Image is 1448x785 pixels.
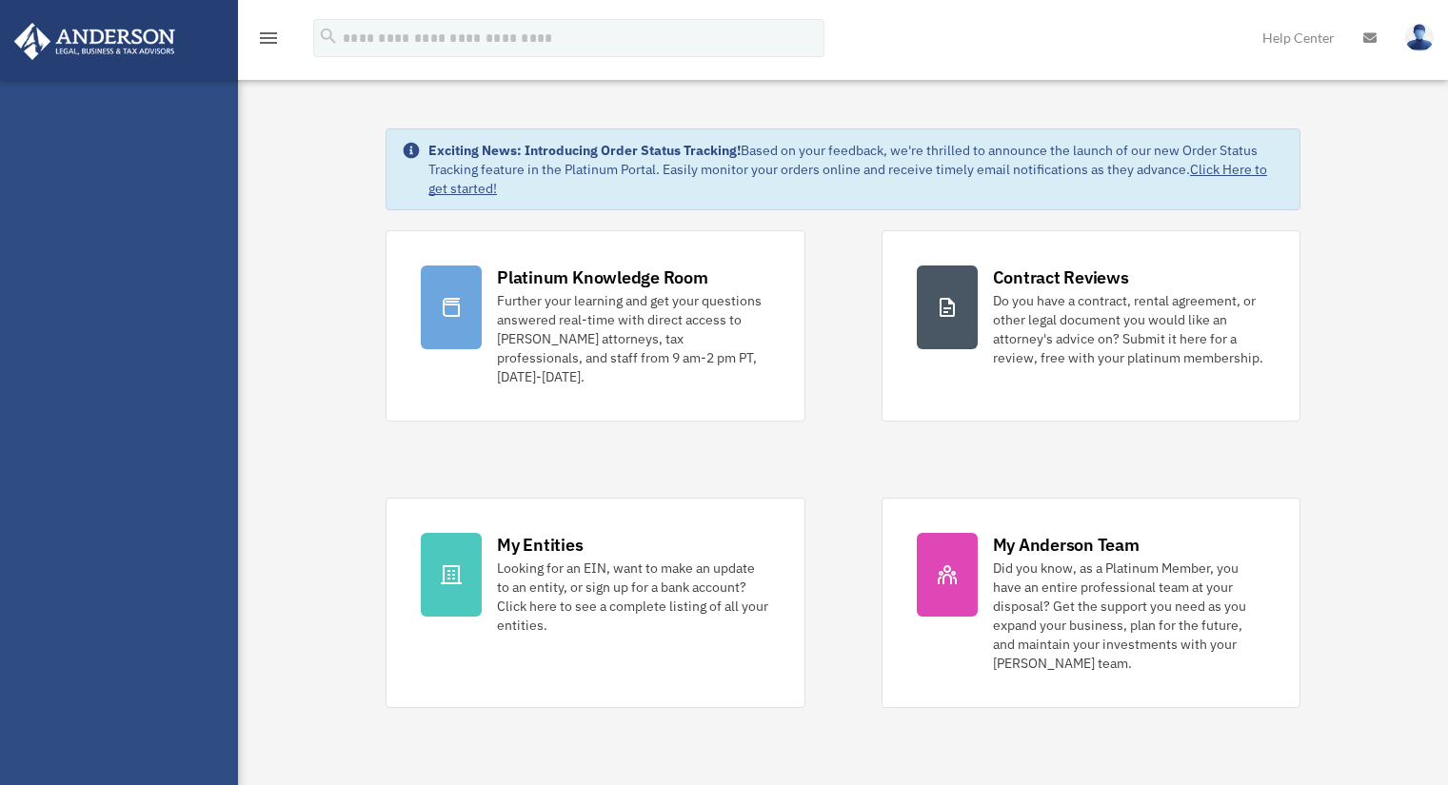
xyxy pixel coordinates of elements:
[1405,24,1434,51] img: User Pic
[428,141,1284,198] div: Based on your feedback, we're thrilled to announce the launch of our new Order Status Tracking fe...
[497,559,769,635] div: Looking for an EIN, want to make an update to an entity, or sign up for a bank account? Click her...
[9,23,181,60] img: Anderson Advisors Platinum Portal
[882,498,1300,708] a: My Anderson Team Did you know, as a Platinum Member, you have an entire professional team at your...
[318,26,339,47] i: search
[386,230,804,422] a: Platinum Knowledge Room Further your learning and get your questions answered real-time with dire...
[882,230,1300,422] a: Contract Reviews Do you have a contract, rental agreement, or other legal document you would like...
[993,533,1140,557] div: My Anderson Team
[257,33,280,49] a: menu
[386,498,804,708] a: My Entities Looking for an EIN, want to make an update to an entity, or sign up for a bank accoun...
[428,161,1267,197] a: Click Here to get started!
[497,533,583,557] div: My Entities
[428,142,741,159] strong: Exciting News: Introducing Order Status Tracking!
[257,27,280,49] i: menu
[497,265,708,289] div: Platinum Knowledge Room
[497,291,769,386] div: Further your learning and get your questions answered real-time with direct access to [PERSON_NAM...
[993,559,1265,673] div: Did you know, as a Platinum Member, you have an entire professional team at your disposal? Get th...
[993,265,1129,289] div: Contract Reviews
[993,291,1265,367] div: Do you have a contract, rental agreement, or other legal document you would like an attorney's ad...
